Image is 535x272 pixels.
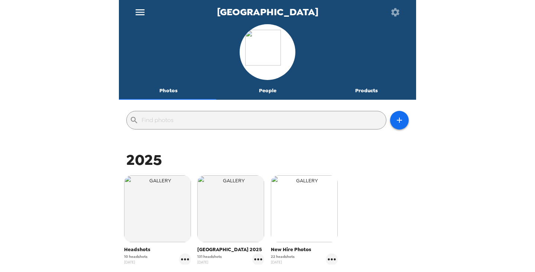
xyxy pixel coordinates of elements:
span: 2025 [126,150,162,170]
span: 10 headshots [124,254,147,259]
img: gallery [197,175,264,242]
button: People [218,82,317,100]
button: gallery menu [326,253,338,265]
button: Photos [119,82,218,100]
span: New Hire Photos [271,246,338,253]
button: gallery menu [179,253,191,265]
button: Products [317,82,416,100]
img: gallery [271,175,338,242]
button: gallery menu [252,253,264,265]
img: gallery [124,175,191,242]
img: org logo [245,30,290,74]
span: Headshots [124,246,191,253]
input: Find photos [142,114,383,126]
span: [DATE] [271,259,295,265]
span: [DATE] [197,259,222,265]
span: [DATE] [124,259,147,265]
span: 131 headshots [197,254,222,259]
span: 22 headshots [271,254,295,259]
span: [GEOGRAPHIC_DATA] 2025 [197,246,264,253]
span: [GEOGRAPHIC_DATA] [217,7,318,17]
